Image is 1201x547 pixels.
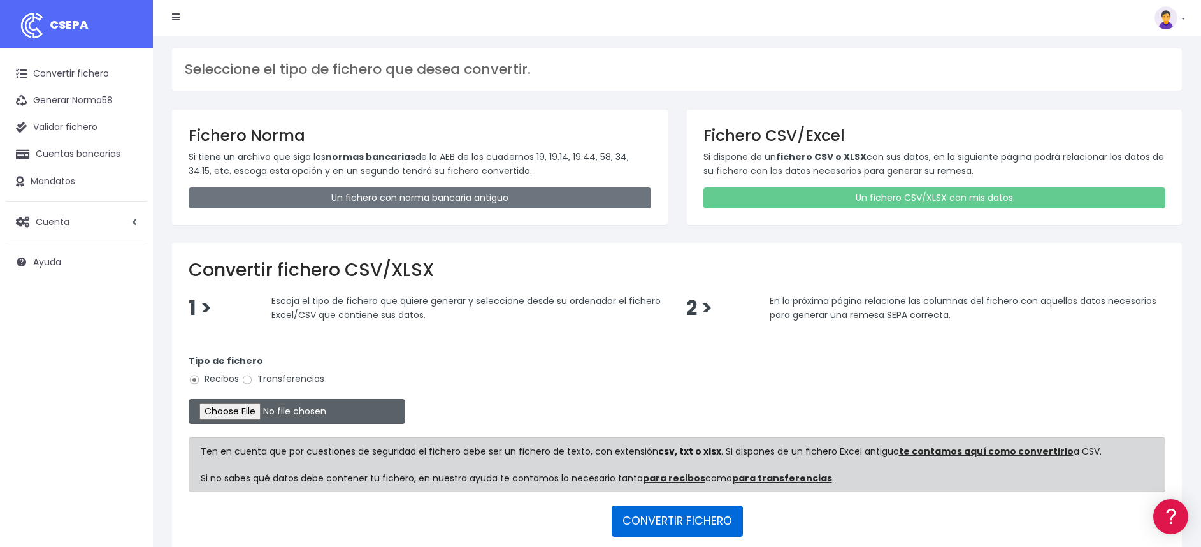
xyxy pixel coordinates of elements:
a: Cuentas bancarias [6,141,147,168]
strong: normas bancarias [326,150,415,163]
p: Si dispone de un con sus datos, en la siguiente página podrá relacionar los datos de su fichero c... [703,150,1166,179]
span: En la próxima página relacione las columnas del fichero con aquellos datos necesarios para genera... [770,295,1156,321]
span: Escoja el tipo de fichero que quiere generar y seleccione desde su ordenador el fichero Excel/CSV... [271,295,661,321]
a: Cuenta [6,208,147,235]
span: Ayuda [33,256,61,268]
a: Ayuda [6,249,147,275]
div: Ten en cuenta que por cuestiones de seguridad el fichero debe ser un fichero de texto, con extens... [189,437,1165,492]
button: Contáctanos [13,341,242,363]
a: Formatos [13,161,242,181]
a: Videotutoriales [13,201,242,221]
span: 1 > [189,295,212,322]
h3: Fichero Norma [189,126,651,145]
span: Cuenta [36,215,69,228]
a: para recibos [643,472,705,485]
div: Información general [13,89,242,101]
a: Convertir fichero [6,61,147,87]
a: POWERED BY ENCHANT [175,367,245,379]
a: Generar Norma58 [6,87,147,114]
label: Transferencias [241,372,324,386]
a: te contamos aquí como convertirlo [899,445,1074,458]
a: API [13,326,242,346]
div: Facturación [13,253,242,265]
p: Si tiene un archivo que siga las de la AEB de los cuadernos 19, 19.14, 19.44, 58, 34, 34.15, etc.... [189,150,651,179]
a: Información general [13,108,242,128]
button: CONVERTIR FICHERO [612,506,743,536]
span: 2 > [686,295,712,322]
h3: Fichero CSV/Excel [703,126,1166,145]
a: Perfiles de empresas [13,221,242,240]
h2: Convertir fichero CSV/XLSX [189,259,1165,281]
a: para transferencias [732,472,832,485]
span: CSEPA [50,17,89,33]
div: Convertir ficheros [13,141,242,153]
a: Un fichero con norma bancaria antiguo [189,187,651,208]
a: Validar fichero [6,114,147,141]
label: Recibos [189,372,239,386]
a: Mandatos [6,168,147,195]
strong: Tipo de fichero [189,354,263,367]
a: Problemas habituales [13,181,242,201]
strong: fichero CSV o XLSX [776,150,867,163]
img: logo [16,10,48,41]
a: General [13,273,242,293]
div: Programadores [13,306,242,318]
strong: csv, txt o xlsx [658,445,721,458]
a: Un fichero CSV/XLSX con mis datos [703,187,1166,208]
h3: Seleccione el tipo de fichero que desea convertir. [185,61,1169,78]
img: profile [1154,6,1177,29]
